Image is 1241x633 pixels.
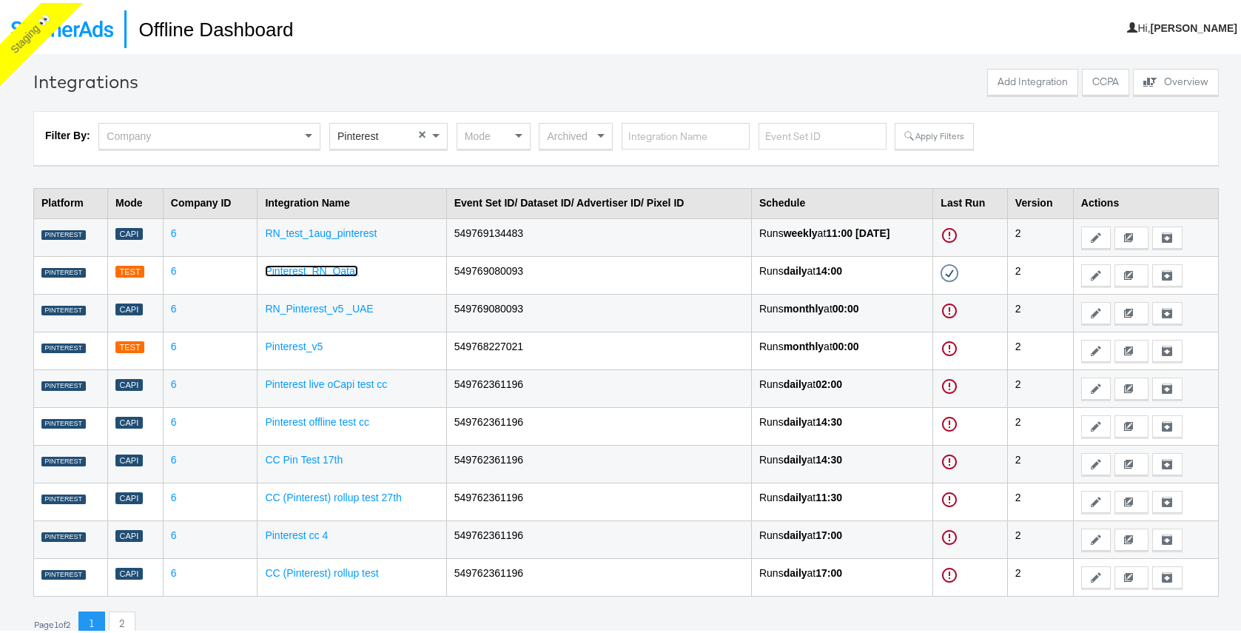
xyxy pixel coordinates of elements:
[115,376,143,389] div: Capi
[833,338,859,349] strong: 00:00
[1007,185,1073,215] th: Version
[171,526,177,538] a: 6
[41,454,86,464] div: PINTEREST
[1007,555,1073,593] td: 2
[446,253,751,291] td: 549769080093
[171,564,177,576] a: 6
[171,489,177,500] a: 6
[45,127,90,138] strong: Filter By:
[815,262,842,274] strong: 14:00
[446,480,751,518] td: 549762361196
[265,489,401,500] a: CC (Pinterest) rollup test 27th
[171,451,177,463] a: 6
[41,529,86,540] div: PINTEREST
[115,301,143,313] div: Capi
[815,451,842,463] strong: 14:30
[34,185,108,215] th: Platform
[855,224,889,236] strong: [DATE]
[784,413,807,425] strong: daily
[784,262,807,274] strong: daily
[418,125,426,138] span: ×
[784,564,807,576] strong: daily
[826,224,852,236] strong: 11:00
[751,404,932,442] td: Runs at
[171,262,177,274] a: 6
[265,413,369,425] a: Pinterest offline test cc
[108,185,164,215] th: Mode
[1151,19,1237,31] b: [PERSON_NAME]
[115,489,143,502] div: Capi
[751,442,932,480] td: Runs at
[751,518,932,555] td: Runs at
[41,227,86,238] div: PINTEREST
[41,378,86,389] div: PINTEREST
[784,451,807,463] strong: daily
[41,567,86,577] div: PINTEREST
[1007,329,1073,366] td: 2
[41,416,86,426] div: PINTEREST
[41,265,86,275] div: PINTEREST
[1007,366,1073,404] td: 2
[446,185,751,215] th: Event Set ID/ Dataset ID/ Advertiser ID/ Pixel ID
[99,121,320,146] div: Company
[115,338,144,351] div: Test
[1073,185,1218,215] th: Actions
[751,480,932,518] td: Runs at
[751,555,932,593] td: Runs at
[457,121,530,146] div: Mode
[41,341,86,351] div: PINTEREST
[11,18,113,34] img: StitcherAds
[815,413,842,425] strong: 14:30
[446,518,751,555] td: 549762361196
[1007,442,1073,480] td: 2
[171,413,177,425] a: 6
[446,366,751,404] td: 549762361196
[265,338,323,349] a: Pinterest_v5
[1007,291,1073,329] td: 2
[784,489,807,500] strong: daily
[895,120,973,147] button: Apply Filters
[446,215,751,253] td: 549769134483
[622,120,750,147] input: Integration Name
[258,185,446,215] th: Integration Name
[784,224,818,236] strong: weekly
[1082,66,1129,96] a: CCPA
[41,492,86,502] div: PINTEREST
[933,185,1008,215] th: Last Run
[265,300,373,312] a: RN_Pinterest_v5 _UAE
[815,489,842,500] strong: 11:30
[265,564,378,576] a: CC (Pinterest) rollup test
[33,617,71,627] div: Page 1 of 2
[784,300,824,312] strong: monthly
[759,120,887,147] input: Event Set ID
[1082,66,1129,93] button: CCPA
[1007,253,1073,291] td: 2
[751,215,932,253] td: Runs at
[33,66,138,91] div: Integrations
[751,366,932,404] td: Runs at
[815,564,842,576] strong: 17:00
[171,224,177,236] a: 6
[1007,480,1073,518] td: 2
[337,127,378,139] span: Pinterest
[784,375,807,387] strong: daily
[751,185,932,215] th: Schedule
[171,375,177,387] a: 6
[446,555,751,593] td: 549762361196
[265,224,377,236] a: RN_test_1aug_pinterest
[163,185,258,215] th: Company ID
[265,375,387,387] a: Pinterest live oCapi test cc
[751,329,932,366] td: Runs at
[833,300,859,312] strong: 00:00
[265,262,358,274] a: Pinterest_RN_Qatar
[171,338,177,349] a: 6
[1007,518,1073,555] td: 2
[987,66,1078,96] a: Add Integration
[446,404,751,442] td: 549762361196
[416,121,428,146] span: Clear value
[115,527,143,540] div: Capi
[41,303,86,313] div: PINTEREST
[124,7,293,45] h1: Offline Dashboard
[751,253,932,291] td: Runs at
[784,526,807,538] strong: daily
